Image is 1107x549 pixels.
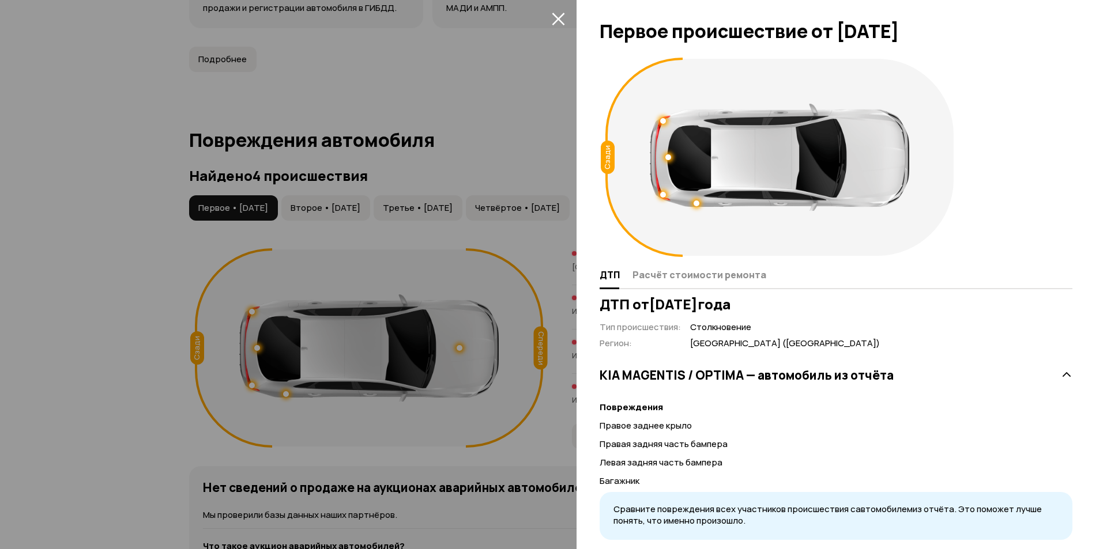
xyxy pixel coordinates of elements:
[613,503,1042,527] span: Сравните повреждения всех участников происшествия с автомобилем из отчёта. Это поможет лучше поня...
[600,296,1072,312] h3: ДТП от [DATE] года
[690,338,880,350] span: [GEOGRAPHIC_DATA] ([GEOGRAPHIC_DATA])
[600,368,894,383] h3: KIA MAGENTIS / OPTIMA — автомобиль из отчёта
[600,456,1072,469] p: Левая задняя часть бампера
[600,269,620,281] span: ДТП
[690,321,880,334] span: Столкновение
[600,438,1072,450] p: Правая задняя часть бампера
[632,269,766,281] span: Расчёт стоимости ремонта
[600,419,1072,432] p: Правое заднее крыло
[600,321,681,333] span: Тип происшествия :
[600,475,1072,487] p: Багажник
[600,401,663,413] strong: Повреждения
[600,337,632,349] span: Регион :
[549,9,567,28] button: закрыть
[601,141,615,174] div: Сзади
